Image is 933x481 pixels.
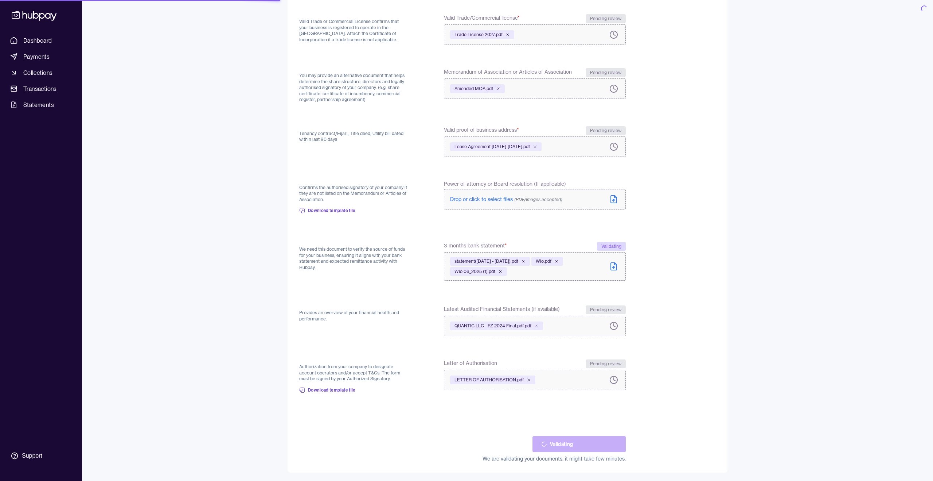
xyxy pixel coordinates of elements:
div: Pending review [586,14,626,23]
p: Valid Trade or Commercial License confirms that your business is registered to operate in the [GE... [299,19,409,43]
span: (PDF/Images accepted) [514,197,562,202]
span: Valid proof of business address [444,126,519,135]
span: Lease Agreement [DATE]-[DATE].pdf [454,144,530,150]
span: Latest Audited Financial Statements (if available) [444,305,560,314]
div: Pending review [586,305,626,314]
p: Tenancy contract/Eijari, Title deed, Utility bill dated within last 90 days [299,131,409,143]
p: Confirms the authorised signatory of your company if they are not listed on the Memorandum or Art... [299,185,409,203]
span: Payments [23,52,50,61]
span: LETTER OF AUTHORISATION.pdf [454,377,524,383]
div: Support [22,452,42,460]
div: We are validating your documents, it might take few minutes. [483,455,626,462]
span: 3 months bank statement [444,242,507,251]
span: Wio 06_2025 (1).pdf [454,269,495,274]
p: Provides an overview of your financial health and performance. [299,310,409,322]
span: Download template file [308,387,356,393]
span: Letter of Authorisation [444,359,497,368]
span: Memorandum of Association or Articles of Association [444,68,572,77]
span: Download template file [308,208,356,213]
span: QUANTIC LLC - FZ 2024-Final.pdf.pdf [454,323,531,329]
span: Trade License 2027.pdf [454,32,503,38]
a: Statements [7,98,75,111]
span: Collections [23,68,52,77]
a: Transactions [7,82,75,95]
div: Pending review [586,68,626,77]
a: Payments [7,50,75,63]
span: Drop or click to select files [450,196,562,203]
span: Power of attorney or Board resolution (If applicable) [444,180,566,188]
span: Transactions [23,84,57,93]
p: We need this document to verify the source of funds for your business, ensuring it aligns with yo... [299,246,409,270]
a: Download template file [299,203,356,219]
a: Collections [7,66,75,79]
a: Support [7,448,75,463]
p: You may provide an alternative document that helps determine the share structure, directors and l... [299,73,409,103]
span: Statements [23,100,54,109]
span: Wio.pdf [536,258,551,264]
div: Pending review [586,126,626,135]
span: Dashboard [23,36,52,45]
p: Authorization from your company to designate account operators and/or accept T&Cs. The form must ... [299,364,409,382]
span: Valid Trade/Commercial license [444,14,520,23]
span: statement([DATE] - [DATE]).pdf [454,258,518,264]
div: Validating [597,242,626,251]
div: Pending review [586,359,626,368]
a: Download template file [299,382,356,398]
span: Amended MOA.pdf [454,86,493,92]
a: Dashboard [7,34,75,47]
